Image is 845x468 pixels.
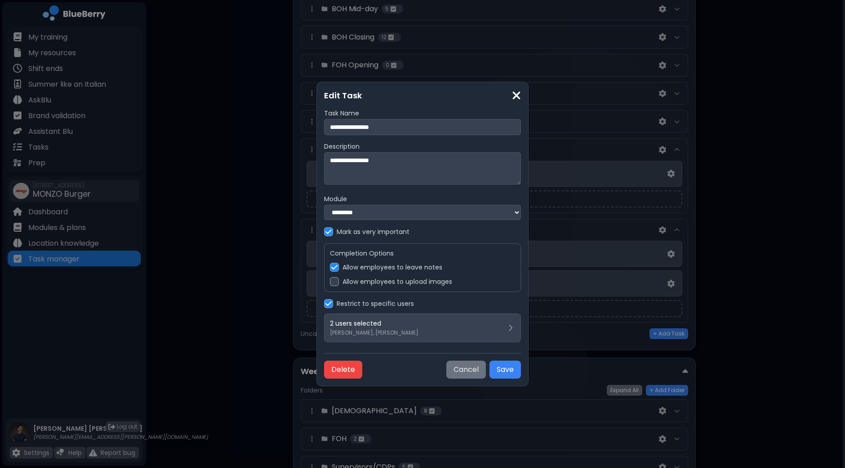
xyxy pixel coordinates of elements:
button: Delete [324,361,362,379]
h3: Edit Task [324,89,521,102]
img: check [325,228,332,235]
label: Module [324,195,521,203]
p: 2 users selected [330,319,418,327]
label: Mark as very important [337,228,409,236]
label: Task Name [324,109,521,117]
h4: Completion Options [330,249,515,257]
img: check [325,300,332,307]
button: Save [489,361,521,379]
label: Allow employees to upload images [342,278,452,286]
p: [PERSON_NAME], [PERSON_NAME] [330,329,418,336]
label: Description [324,142,521,150]
label: Restrict to specific users [337,300,414,308]
img: check [331,264,338,271]
img: close icon [512,89,521,102]
label: Allow employees to leave notes [342,263,442,271]
button: Cancel [446,361,486,379]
